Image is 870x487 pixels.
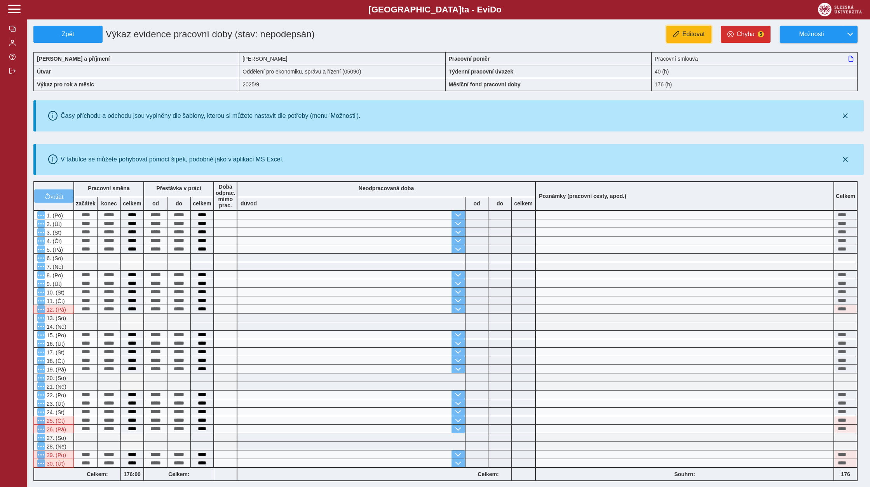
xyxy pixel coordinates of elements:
div: V systému Magion je vykázána dovolená! [33,425,74,433]
div: V systému Magion je vykázána dovolená! [33,416,74,425]
span: 30. (Út) [45,461,65,467]
span: 8. (Po) [45,272,63,279]
div: [PERSON_NAME] [239,52,445,65]
span: 15. (Po) [45,332,66,338]
span: 19. (Pá) [45,366,66,373]
b: celkem [512,200,535,207]
button: Zpět [33,26,103,43]
b: začátek [74,200,97,207]
b: 176 [834,471,857,477]
button: Menu [37,442,45,450]
span: 28. (Ne) [45,443,66,450]
span: 16. (Út) [45,341,65,347]
span: 20. (So) [45,375,66,381]
button: Menu [37,340,45,347]
button: Chyba5 [721,26,771,43]
button: Menu [37,391,45,399]
span: 5. (Pá) [45,247,63,253]
span: 1. (Po) [45,212,63,219]
span: vrátit [51,193,64,199]
div: V tabulce se můžete pohybovat pomocí šipek, podobně jako v aplikaci MS Excel. [61,156,284,163]
span: 12. (Pá) [45,307,66,313]
span: 14. (Ne) [45,324,66,330]
button: Menu [37,382,45,390]
b: Souhrn: [674,471,695,477]
span: 5 [758,31,764,37]
span: 4. (Čt) [45,238,62,244]
button: Menu [37,211,45,219]
b: Poznámky (pracovní cesty, apod.) [536,193,629,199]
span: 18. (Čt) [45,358,65,364]
button: Menu [37,374,45,382]
span: Zpět [37,31,99,38]
div: 176 (h) [652,78,858,91]
b: Pracovní směna [88,185,129,191]
b: [PERSON_NAME] a příjmení [37,56,110,62]
button: Menu [37,417,45,424]
button: Možnosti [780,26,843,43]
b: Týdenní pracovní úvazek [449,68,514,75]
b: Pracovní poměr [449,56,490,62]
span: 21. (Ne) [45,384,66,390]
b: Celkem: [144,471,214,477]
b: konec [98,200,120,207]
span: 2. (Út) [45,221,62,227]
span: Editovat [682,31,705,38]
span: 7. (Ne) [45,264,63,270]
span: 11. (Čt) [45,298,65,304]
span: o [496,5,502,14]
b: celkem [191,200,213,207]
button: Menu [37,220,45,228]
div: Oddělení pro ekonomiku, správu a řízení (05090) [239,65,445,78]
div: Časy příchodu a odchodu jsou vyplněny dle šablony, kterou si můžete nastavit dle potřeby (menu 'M... [61,112,361,119]
span: 29. (Po) [45,452,66,458]
button: Menu [37,271,45,279]
span: 10. (St) [45,289,65,296]
div: V systému Magion je vykázána dovolená! [33,305,74,314]
b: od [466,200,488,207]
b: Výkaz pro rok a měsíc [37,81,94,88]
b: do [488,200,511,207]
button: Menu [37,305,45,313]
b: od [144,200,167,207]
b: 176:00 [121,471,143,477]
b: Útvar [37,68,51,75]
span: 23. (Út) [45,401,65,407]
button: Menu [37,263,45,270]
button: Menu [37,331,45,339]
button: Menu [37,280,45,287]
button: Menu [37,322,45,330]
b: do [167,200,190,207]
button: Menu [37,297,45,305]
button: Menu [37,434,45,441]
button: Menu [37,348,45,356]
div: 2025/9 [239,78,445,91]
span: 26. (Pá) [45,426,66,433]
b: Přestávka v práci [156,185,201,191]
div: Pracovní smlouva [652,52,858,65]
button: Menu [37,245,45,253]
div: 40 (h) [652,65,858,78]
button: Menu [37,314,45,322]
span: 24. (St) [45,409,65,415]
span: 22. (Po) [45,392,66,398]
button: vrátit [34,189,73,203]
button: Menu [37,459,45,467]
button: Menu [37,228,45,236]
button: Menu [37,408,45,416]
span: t [461,5,464,14]
b: Celkem: [74,471,120,477]
b: [GEOGRAPHIC_DATA] a - Evi [23,5,847,15]
button: Menu [37,254,45,262]
span: 17. (St) [45,349,65,356]
b: celkem [121,200,143,207]
span: 3. (St) [45,229,61,236]
button: Editovat [666,26,711,43]
button: Menu [37,365,45,373]
img: logo_web_su.png [818,3,862,16]
b: Celkem: [465,471,511,477]
button: Menu [37,288,45,296]
button: Menu [37,237,45,245]
div: V systému Magion je vykázána dovolená! [33,459,74,468]
span: 9. (Út) [45,281,62,287]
